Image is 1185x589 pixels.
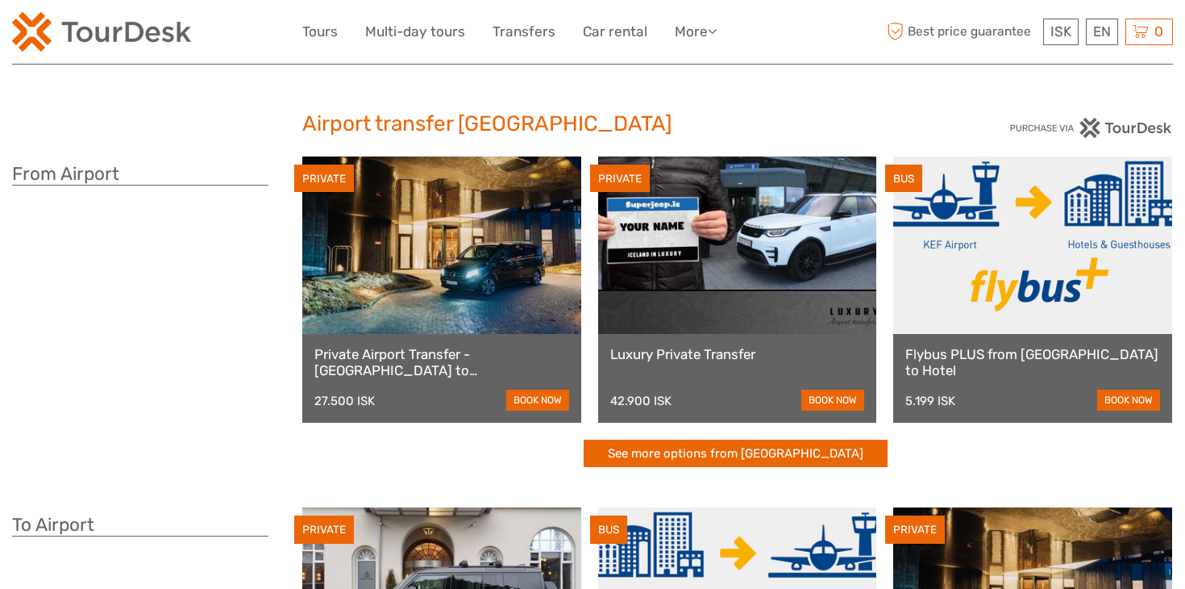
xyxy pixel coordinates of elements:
a: See more options from [GEOGRAPHIC_DATA] [584,440,888,468]
a: Car rental [583,20,647,44]
a: book now [506,390,569,411]
a: Tours [302,20,338,44]
div: 42.900 ISK [610,394,671,408]
a: Multi-day tours [365,20,465,44]
div: PRIVATE [590,165,650,193]
h2: Airport transfer [GEOGRAPHIC_DATA] [302,111,883,137]
a: Private Airport Transfer - [GEOGRAPHIC_DATA] to [GEOGRAPHIC_DATA] [314,346,569,379]
div: PRIVATE [294,165,354,193]
h3: From Airport [12,163,268,186]
span: 0 [1152,23,1166,40]
div: EN [1086,19,1118,45]
span: Best price guarantee [883,19,1039,45]
div: BUS [885,165,922,193]
span: ISK [1050,23,1071,40]
img: PurchaseViaTourDesk.png [1009,118,1173,138]
img: 120-15d4194f-c635-41b9-a512-a3cb382bfb57_logo_small.png [12,12,191,52]
div: BUS [590,516,627,544]
h3: To Airport [12,514,268,537]
div: PRIVATE [294,516,354,544]
a: Transfers [493,20,555,44]
a: book now [801,390,864,411]
div: PRIVATE [885,516,945,544]
a: Luxury Private Transfer [610,346,865,362]
a: Flybus PLUS from [GEOGRAPHIC_DATA] to Hotel [905,346,1160,379]
div: 27.500 ISK [314,394,375,408]
a: More [675,20,717,44]
div: 5.199 ISK [905,394,955,408]
a: book now [1097,390,1160,411]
